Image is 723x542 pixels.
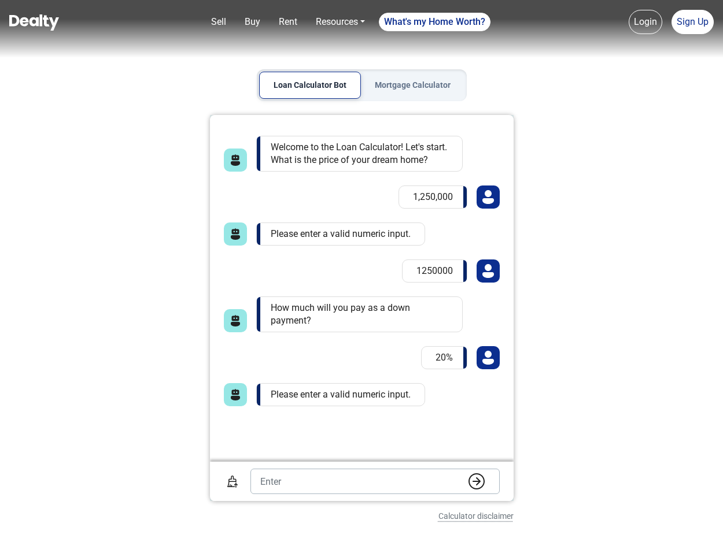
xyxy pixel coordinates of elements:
img: user [482,264,494,278]
button: Mortgage Calculator [361,72,464,99]
a: Resources [311,10,370,34]
img: bot [231,315,240,326]
a: Sign Up [672,10,714,34]
p: 1,250,000 [399,185,467,209]
img: bot [231,389,240,400]
span: Calculator disclaimer [438,510,514,522]
a: Rent [274,10,302,34]
button: Loan Calculator Bot [259,72,361,99]
p: Please enter a valid numeric input. [256,222,425,246]
p: Welcome to the Loan Calculator! Let's start. What is the price of your dream home? [256,136,463,172]
img: Send [469,473,485,489]
a: Login [629,10,662,34]
iframe: Intercom live chat [684,503,711,530]
p: How much will you pay as a down payment? [256,296,463,332]
p: Please enter a valid numeric input. [256,383,425,406]
iframe: BigID CMP Widget [6,507,40,542]
a: What's my Home Worth? [379,13,490,31]
input: Enter [250,469,500,494]
p: 20% [421,346,467,369]
img: user [482,351,494,365]
img: Clear Chat [227,476,238,488]
a: Sell [206,10,231,34]
img: bot [231,228,240,240]
img: bot [231,154,240,166]
p: 1250000 [402,259,467,283]
img: Dealty - Buy, Sell & Rent Homes [9,14,59,31]
img: user [482,190,494,204]
a: Buy [240,10,265,34]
